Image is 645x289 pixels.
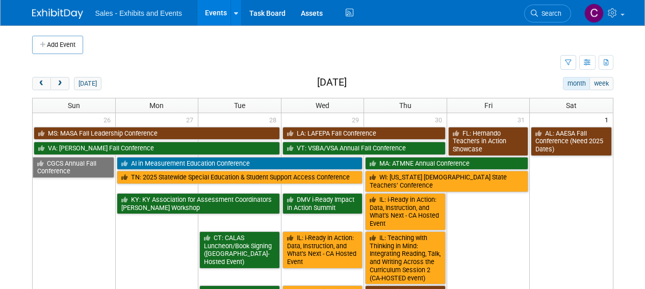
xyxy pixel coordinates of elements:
[365,157,528,170] a: MA: ATMNE Annual Conference
[117,157,363,170] a: AI in Measurement Education Conference
[365,231,446,284] a: IL: Teaching with Thinking in Mind: Integrating Reading, Talk, and Writing Across the Curriculum ...
[32,36,83,54] button: Add Event
[74,77,101,90] button: [DATE]
[604,113,613,126] span: 1
[517,113,529,126] span: 31
[282,193,363,214] a: DMV i-Ready Impact in Action Summit
[33,157,114,178] a: CGCS Annual Fall Conference
[538,10,561,17] span: Search
[365,193,446,230] a: IL: i-Ready in Action: Data, Instruction, and What’s Next - CA Hosted Event
[563,77,590,90] button: month
[50,77,69,90] button: next
[584,4,604,23] img: Christine Lurz
[32,9,83,19] img: ExhibitDay
[117,193,280,214] a: KY: KY Association for Assessment Coordinators [PERSON_NAME] Workshop
[399,101,411,110] span: Thu
[531,127,611,156] a: AL: AAESA Fall Conference (Need 2025 Dates)
[199,231,280,269] a: CT: CALAS Luncheon/Book Signing ([GEOGRAPHIC_DATA]-Hosted Event)
[317,77,347,88] h2: [DATE]
[268,113,281,126] span: 28
[34,142,280,155] a: VA: [PERSON_NAME] Fall Conference
[95,9,182,17] span: Sales - Exhibits and Events
[351,113,364,126] span: 29
[484,101,493,110] span: Fri
[234,101,245,110] span: Tue
[282,231,363,269] a: IL: i-Ready in Action: Data, Instruction, and What’s Next - CA Hosted Event
[566,101,577,110] span: Sat
[102,113,115,126] span: 26
[34,127,280,140] a: MS: MASA Fall Leadership Conference
[365,171,528,192] a: WI: [US_STATE] [DEMOGRAPHIC_DATA] State Teachers’ Conference
[282,142,446,155] a: VT: VSBA/VSA Annual Fall Conference
[185,113,198,126] span: 27
[68,101,80,110] span: Sun
[434,113,447,126] span: 30
[282,127,446,140] a: LA: LAFEPA Fall Conference
[32,77,51,90] button: prev
[149,101,164,110] span: Mon
[316,101,329,110] span: Wed
[524,5,571,22] a: Search
[117,171,363,184] a: TN: 2025 Statewide Special Education & Student Support Access Conference
[589,77,613,90] button: week
[448,127,529,156] a: FL: Hernando Teachers in Action Showcase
